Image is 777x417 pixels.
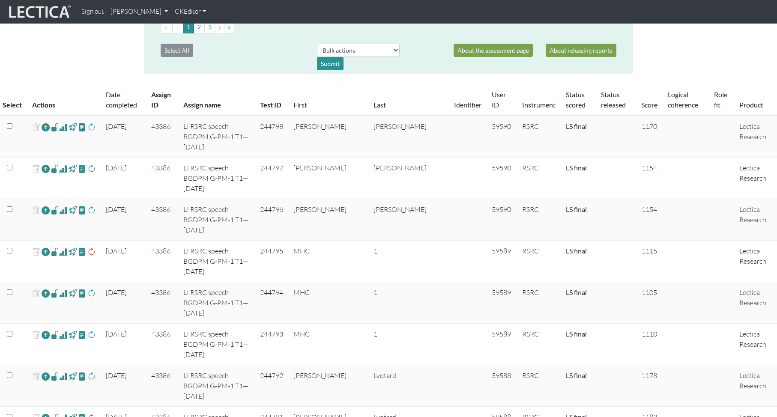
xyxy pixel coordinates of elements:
a: Reopen [42,287,50,300]
a: About the assessment page [454,44,533,57]
a: About releasing reports [546,44,616,57]
span: Analyst score [59,205,67,215]
td: 59589 [487,241,517,282]
td: LI RSRC speech BGDPM G-PM-1 T1—[DATE] [178,365,254,407]
td: [PERSON_NAME] [368,116,448,158]
td: [DATE] [101,282,146,324]
button: Go to next page [215,20,224,33]
span: Analyst score [59,164,67,174]
ul: Pagination [161,20,616,33]
span: 1170 [642,122,657,131]
td: 59590 [487,158,517,199]
th: Assign name [178,84,254,116]
td: 43386 [146,116,178,158]
td: [DATE] [101,241,146,282]
span: view [78,247,86,256]
td: LI RSRC speech BGDPM G-PM-1 T1—[DATE] [178,282,254,324]
span: view [78,122,86,132]
span: delete [32,204,40,217]
span: rescore [87,122,96,132]
td: [PERSON_NAME] [288,199,368,241]
td: [DATE] [101,324,146,365]
td: LI RSRC speech BGDPM G-PM-1 T1—[DATE] [178,116,254,158]
span: Analyst score [59,371,67,381]
span: view [78,205,86,215]
td: 59589 [487,282,517,324]
td: LI RSRC speech BGDPM G-PM-1 T1—[DATE] [178,199,254,241]
a: Reopen [42,370,50,383]
td: 43386 [146,324,178,365]
span: delete [32,287,40,300]
a: [PERSON_NAME] [107,3,171,20]
span: view [69,122,77,132]
span: delete [32,329,40,341]
span: view [51,288,59,298]
span: Analyst score [59,247,67,257]
td: Lyotard [368,365,448,407]
td: LI RSRC speech BGDPM G-PM-1 T1—[DATE] [178,158,254,199]
span: view [69,205,77,215]
span: view [69,247,77,256]
a: Reopen [42,121,50,134]
div: Submit [317,57,344,70]
td: 59590 [487,199,517,241]
a: Reopen [42,329,50,341]
td: 1 [368,324,448,365]
span: delete [32,246,40,258]
a: Completed = assessment has been completed; CS scored = assessment has been CLAS scored; LS scored... [566,288,587,296]
td: RSRC [517,241,561,282]
span: view [51,164,59,173]
a: Logical coherence [668,90,698,109]
a: Identifier [454,101,481,109]
button: Go to page 3 [204,20,215,33]
span: delete [32,370,40,383]
td: Lectica Research [734,365,777,407]
td: [PERSON_NAME] [368,158,448,199]
a: CKEditor [171,3,209,20]
th: Assign ID [146,84,178,116]
span: 1154 [642,164,657,172]
a: Product [739,101,763,109]
span: 1178 [642,371,657,380]
a: Reopen [42,163,50,175]
span: 1115 [642,247,657,255]
td: Lectica Research [734,199,777,241]
td: Lectica Research [734,241,777,282]
a: Completed = assessment has been completed; CS scored = assessment has been CLAS scored; LS scored... [566,247,587,255]
a: Date completed [106,90,137,109]
span: rescore [87,247,96,257]
td: [DATE] [101,365,146,407]
span: view [69,371,77,381]
td: 43386 [146,199,178,241]
span: view [78,330,86,340]
span: view [51,205,59,215]
td: LI RSRC speech BGDPM G-PM-1 T1—[DATE] [178,324,254,365]
a: Completed = assessment has been completed; CS scored = assessment has been CLAS scored; LS scored... [566,122,587,130]
td: RSRC [517,324,561,365]
td: RSRC [517,158,561,199]
th: Actions [27,84,101,116]
a: Completed = assessment has been completed; CS scored = assessment has been CLAS scored; LS scored... [566,330,587,338]
a: Status released [601,90,626,109]
a: Reopen [42,246,50,258]
td: [DATE] [101,199,146,241]
img: lecticalive [7,4,71,20]
td: 244793 [255,324,288,365]
a: Reopen [42,204,50,217]
a: Sign out [78,3,107,20]
a: Status scored [566,90,586,109]
td: Lectica Research [734,158,777,199]
a: Completed = assessment has been completed; CS scored = assessment has been CLAS scored; LS scored... [566,164,587,172]
td: 43386 [146,282,178,324]
td: 244794 [255,282,288,324]
a: Instrument [522,101,556,109]
td: RSRC [517,282,561,324]
td: Lectica Research [734,282,777,324]
span: view [78,371,86,381]
span: Analyst score [59,330,67,340]
span: 1110 [642,330,657,338]
td: 244796 [255,199,288,241]
span: view [78,164,86,173]
button: Go to page 2 [194,20,205,33]
a: Completed = assessment has been completed; CS scored = assessment has been CLAS scored; LS scored... [566,371,587,379]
